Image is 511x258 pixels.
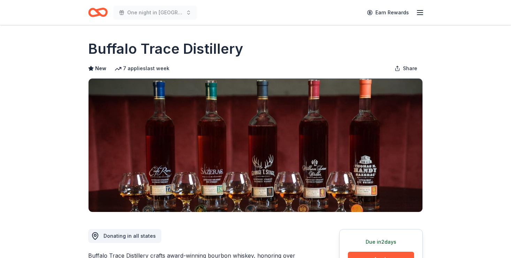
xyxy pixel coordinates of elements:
[389,61,423,75] button: Share
[113,6,197,20] button: One night in [GEOGRAPHIC_DATA] - fall fundraiser
[363,6,413,19] a: Earn Rewards
[348,238,414,246] div: Due in 2 days
[88,39,243,59] h1: Buffalo Trace Distillery
[89,79,422,212] img: Image for Buffalo Trace Distillery
[127,8,183,17] span: One night in [GEOGRAPHIC_DATA] - fall fundraiser
[403,64,417,73] span: Share
[88,4,108,21] a: Home
[95,64,106,73] span: New
[104,233,156,239] span: Donating in all states
[115,64,169,73] div: 7 applies last week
